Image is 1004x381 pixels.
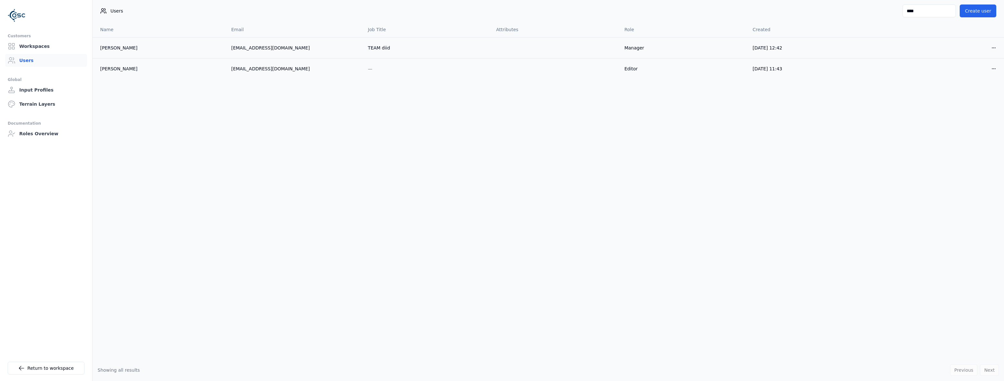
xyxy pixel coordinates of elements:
span: — [368,66,372,71]
a: Users [5,54,87,67]
a: Roles Overview [5,127,87,140]
div: Global [8,76,84,84]
span: Showing all results [98,368,140,373]
div: [EMAIL_ADDRESS][DOMAIN_NAME] [231,45,358,51]
th: Created [747,22,876,37]
div: Customers [8,32,84,40]
div: [EMAIL_ADDRESS][DOMAIN_NAME] [231,66,358,72]
div: Editor [624,66,742,72]
th: Name [92,22,226,37]
div: [DATE] 12:42 [753,45,870,51]
a: Input Profiles [5,84,87,96]
th: Email [226,22,363,37]
div: [DATE] 11:43 [753,66,870,72]
div: Manager [624,45,742,51]
div: TEAM diid [368,45,486,51]
a: Terrain Layers [5,98,87,111]
a: Workspaces [5,40,87,53]
th: Role [619,22,747,37]
th: Job Title [363,22,491,37]
th: Attributes [491,22,619,37]
img: Logo [8,6,26,24]
a: Return to workspace [8,362,84,375]
a: [PERSON_NAME] [100,66,221,72]
button: Create user [960,4,996,17]
div: Documentation [8,120,84,127]
span: Users [110,8,123,14]
a: [PERSON_NAME] [100,45,221,51]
